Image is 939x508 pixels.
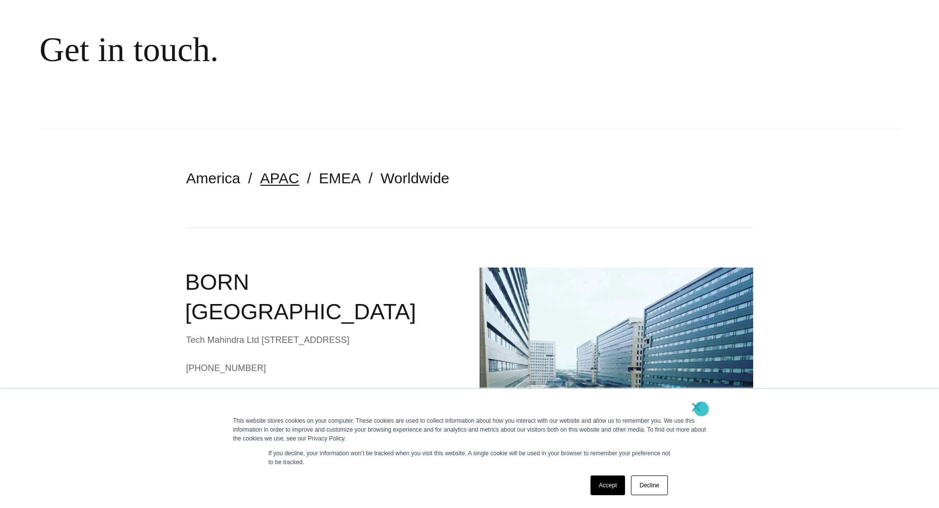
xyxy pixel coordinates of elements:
div: Get in touch. [39,30,601,70]
a: Worldwide [381,170,450,186]
a: Accept [591,475,626,495]
p: If you decline, your information won’t be tracked when you visit this website. A single cookie wi... [269,449,671,467]
a: [PHONE_NUMBER] [186,361,460,375]
a: APAC [260,170,299,186]
h2: BORN [GEOGRAPHIC_DATA] [185,268,460,327]
a: Decline [631,475,667,495]
a: America [186,170,241,186]
div: This website stores cookies on your computer. These cookies are used to collect information about... [233,416,706,443]
div: Tech Mahindra Ltd [STREET_ADDRESS] [186,333,460,347]
a: × [691,403,702,411]
a: EMEA [319,170,361,186]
